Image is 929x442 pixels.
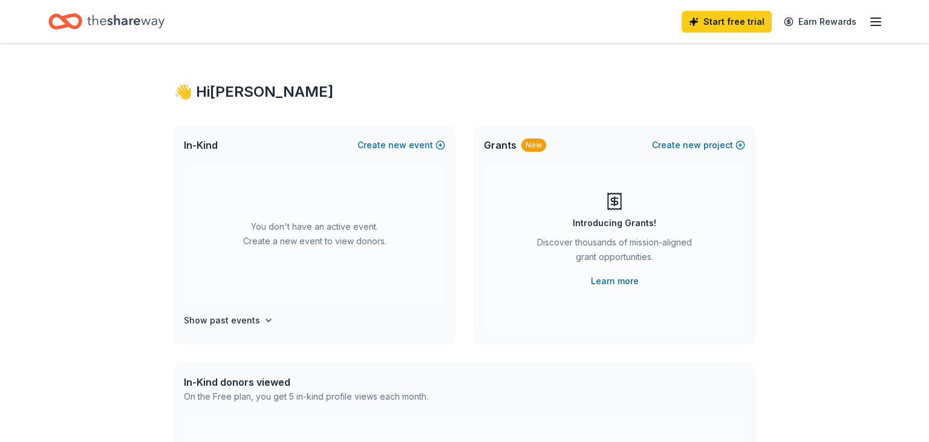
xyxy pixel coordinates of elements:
[532,235,697,269] div: Discover thousands of mission-aligned grant opportunities.
[184,389,428,404] div: On the Free plan, you get 5 in-kind profile views each month.
[184,138,218,152] span: In-Kind
[184,313,260,328] h4: Show past events
[184,313,273,328] button: Show past events
[521,138,546,152] div: New
[591,274,639,288] a: Learn more
[48,7,165,36] a: Home
[573,216,656,230] div: Introducing Grants!
[174,82,755,102] div: 👋 Hi [PERSON_NAME]
[682,11,772,33] a: Start free trial
[388,138,406,152] span: new
[683,138,701,152] span: new
[652,138,745,152] button: Createnewproject
[357,138,445,152] button: Createnewevent
[184,375,428,389] div: In-Kind donors viewed
[484,138,517,152] span: Grants
[777,11,864,33] a: Earn Rewards
[184,164,445,304] div: You don't have an active event. Create a new event to view donors.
